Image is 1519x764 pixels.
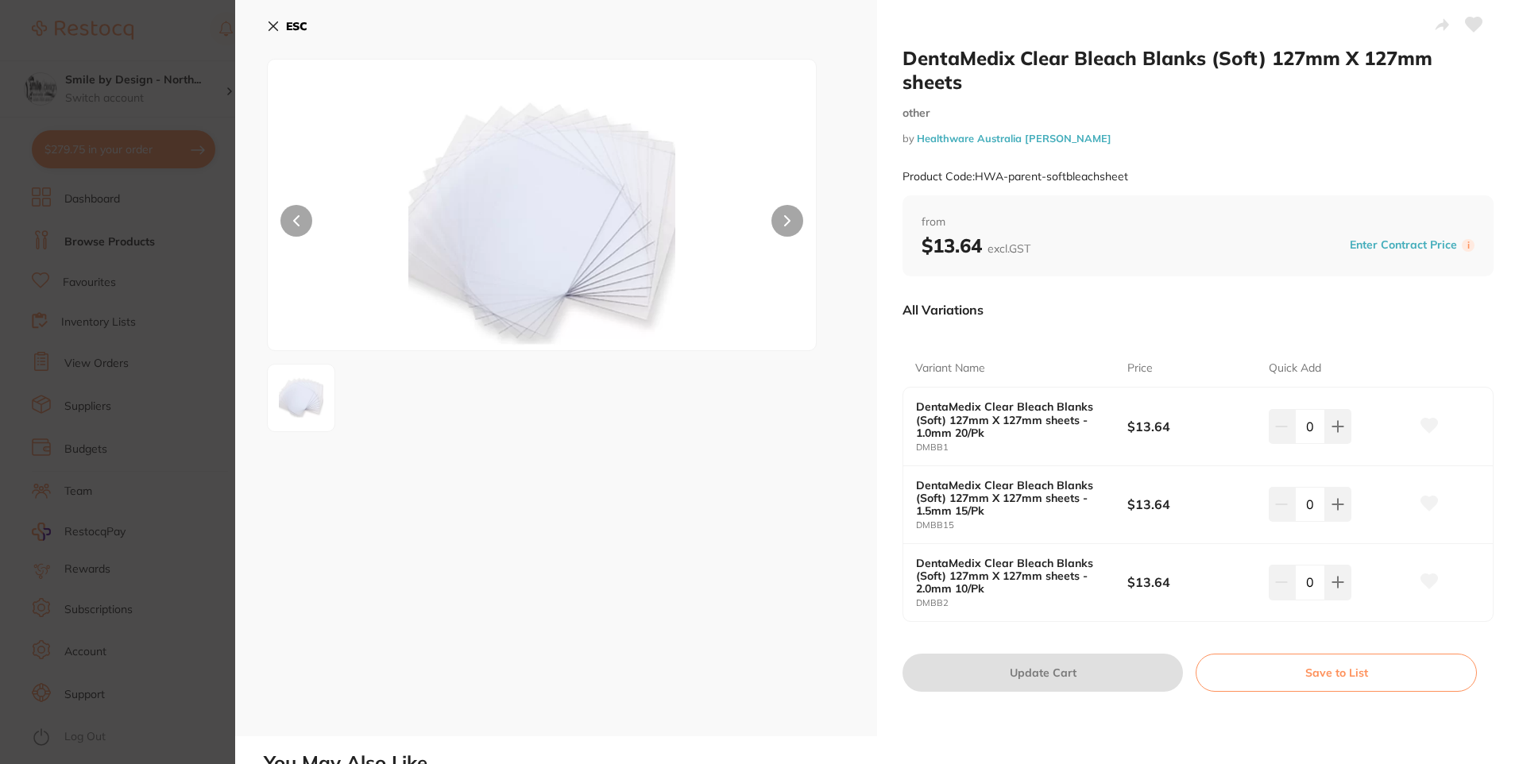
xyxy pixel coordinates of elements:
[1127,573,1254,591] b: $13.64
[377,99,706,350] img: X3NvZnQucG5n
[916,557,1107,595] b: DentaMedix Clear Bleach Blanks (Soft) 127mm X 127mm sheets - 2.0mm 10/Pk
[903,133,1494,145] small: by
[1345,237,1462,253] button: Enter Contract Price
[903,170,1128,183] small: Product Code: HWA-parent-softbleachsheet
[1269,361,1321,376] p: Quick Add
[916,598,1127,608] small: DMBB2
[916,520,1127,531] small: DMBB15
[1127,418,1254,435] b: $13.64
[1127,496,1254,513] b: $13.64
[903,654,1183,692] button: Update Cart
[903,46,1494,94] h2: DentaMedix Clear Bleach Blanks (Soft) 127mm X 127mm sheets
[922,233,1030,257] b: $13.64
[922,214,1475,230] span: from
[1462,239,1475,252] label: i
[917,132,1111,145] a: Healthware Australia [PERSON_NAME]
[915,361,985,376] p: Variant Name
[916,400,1107,438] b: DentaMedix Clear Bleach Blanks (Soft) 127mm X 127mm sheets - 1.0mm 20/Pk
[903,106,1494,120] small: other
[1127,361,1153,376] p: Price
[903,302,984,318] p: All Variations
[916,442,1127,453] small: DMBB1
[267,13,307,40] button: ESC
[1196,654,1477,692] button: Save to List
[988,241,1030,256] span: excl. GST
[916,479,1107,517] b: DentaMedix Clear Bleach Blanks (Soft) 127mm X 127mm sheets - 1.5mm 15/Pk
[272,371,330,426] img: X3NvZnQucG5n
[286,19,307,33] b: ESC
